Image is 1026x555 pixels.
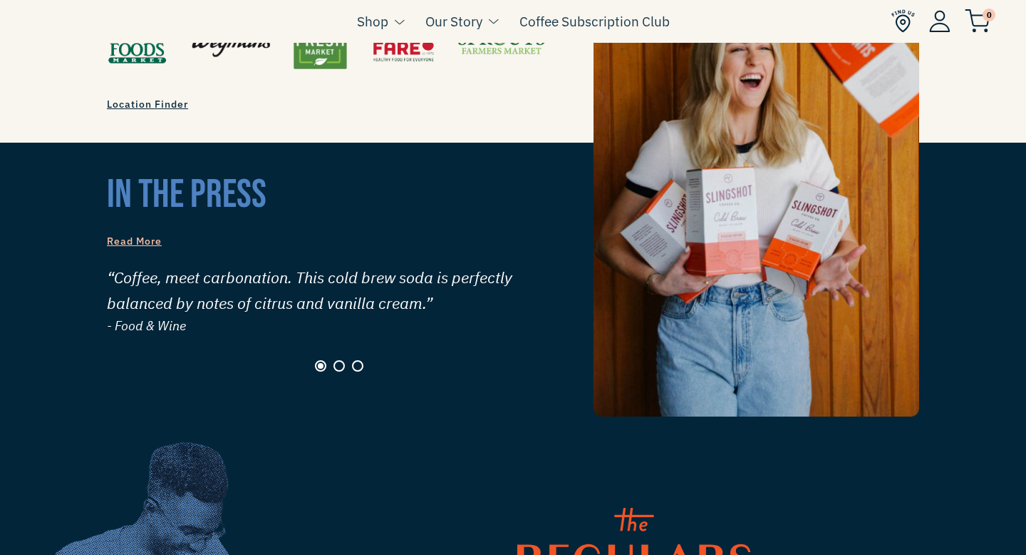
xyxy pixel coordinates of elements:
button: Page 2 [333,360,345,372]
span: in the press [107,171,266,219]
a: 0 [965,12,990,29]
span: Read More [107,235,162,248]
a: Our Story [425,11,482,32]
a: Coffee Subscription Club [519,11,670,32]
img: cart [965,9,990,33]
button: Page 1 [315,360,326,372]
span: “Coffee, meet carbonation. This cold brew soda is perfectly balanced by notes of citrus and vanil... [107,265,572,316]
button: Page 3 [352,360,363,372]
a: Location Finder [107,91,188,118]
span: - Food & Wine [107,316,572,337]
a: Shop [357,11,388,32]
span: Location Finder [107,98,188,111]
a: Read More [107,233,162,250]
img: Find Us [891,9,915,33]
span: 0 [983,9,995,21]
img: Account [929,10,950,32]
